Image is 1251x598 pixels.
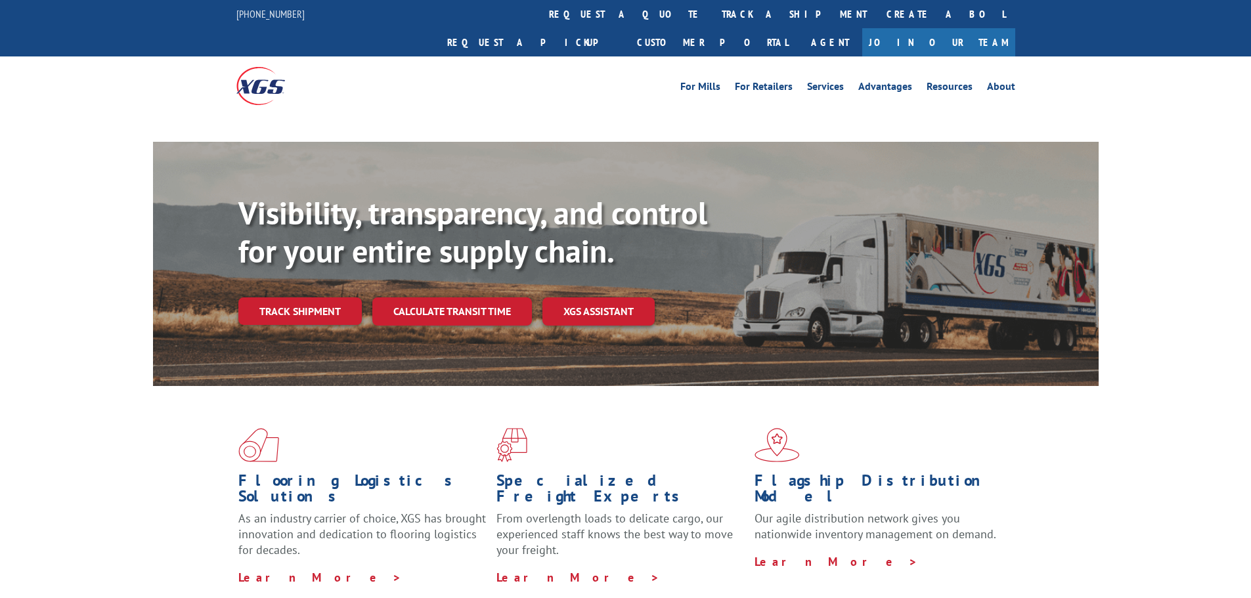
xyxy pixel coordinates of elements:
[496,511,745,569] p: From overlength loads to delicate cargo, our experienced staff knows the best way to move your fr...
[372,297,532,326] a: Calculate transit time
[807,81,844,96] a: Services
[798,28,862,56] a: Agent
[755,473,1003,511] h1: Flagship Distribution Model
[755,554,918,569] a: Learn More >
[238,570,402,585] a: Learn More >
[542,297,655,326] a: XGS ASSISTANT
[987,81,1015,96] a: About
[680,81,720,96] a: For Mills
[238,428,279,462] img: xgs-icon-total-supply-chain-intelligence-red
[735,81,793,96] a: For Retailers
[238,192,707,271] b: Visibility, transparency, and control for your entire supply chain.
[627,28,798,56] a: Customer Portal
[437,28,627,56] a: Request a pickup
[238,473,487,511] h1: Flooring Logistics Solutions
[236,7,305,20] a: [PHONE_NUMBER]
[927,81,973,96] a: Resources
[238,297,362,325] a: Track shipment
[755,511,996,542] span: Our agile distribution network gives you nationwide inventory management on demand.
[858,81,912,96] a: Advantages
[755,428,800,462] img: xgs-icon-flagship-distribution-model-red
[496,473,745,511] h1: Specialized Freight Experts
[862,28,1015,56] a: Join Our Team
[238,511,486,557] span: As an industry carrier of choice, XGS has brought innovation and dedication to flooring logistics...
[496,570,660,585] a: Learn More >
[496,428,527,462] img: xgs-icon-focused-on-flooring-red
